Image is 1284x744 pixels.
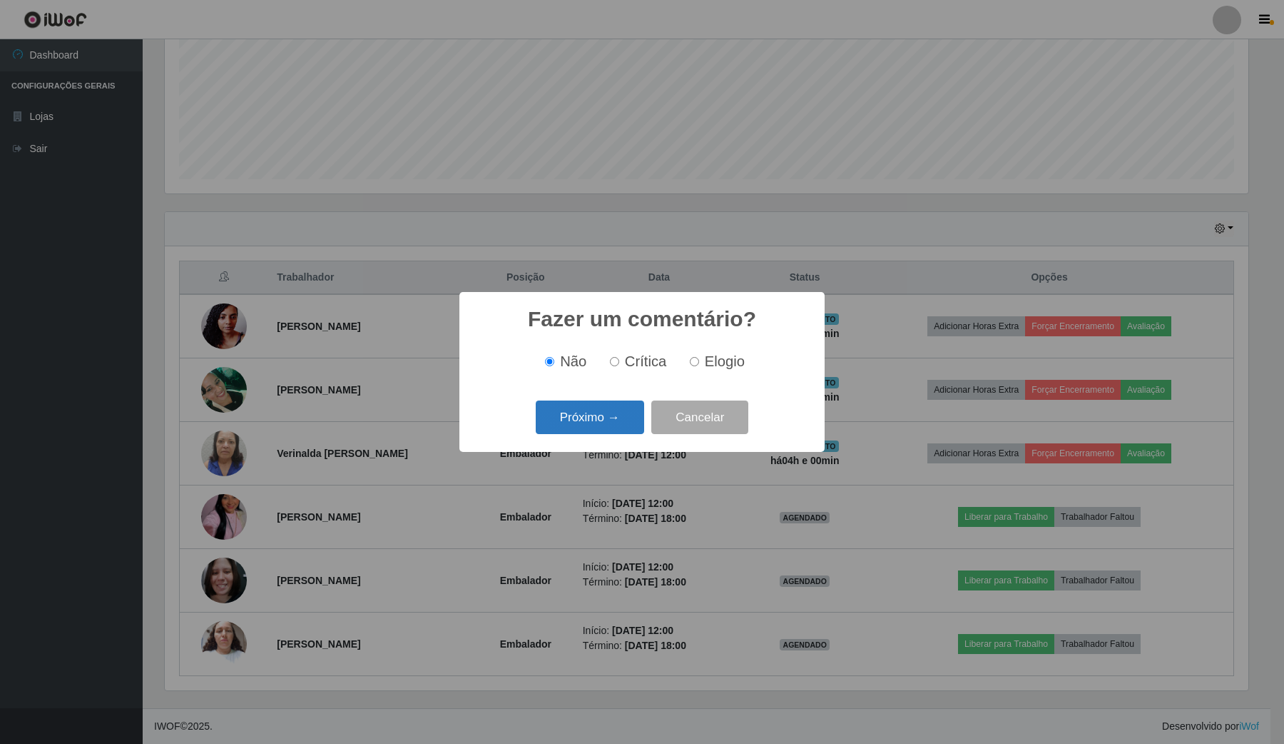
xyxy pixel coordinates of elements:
input: Não [545,357,554,366]
span: Não [560,353,586,369]
input: Elogio [690,357,699,366]
span: Crítica [625,353,667,369]
button: Cancelar [651,401,748,434]
input: Crítica [610,357,619,366]
h2: Fazer um comentário? [528,306,756,332]
span: Elogio [705,353,745,369]
button: Próximo → [536,401,644,434]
